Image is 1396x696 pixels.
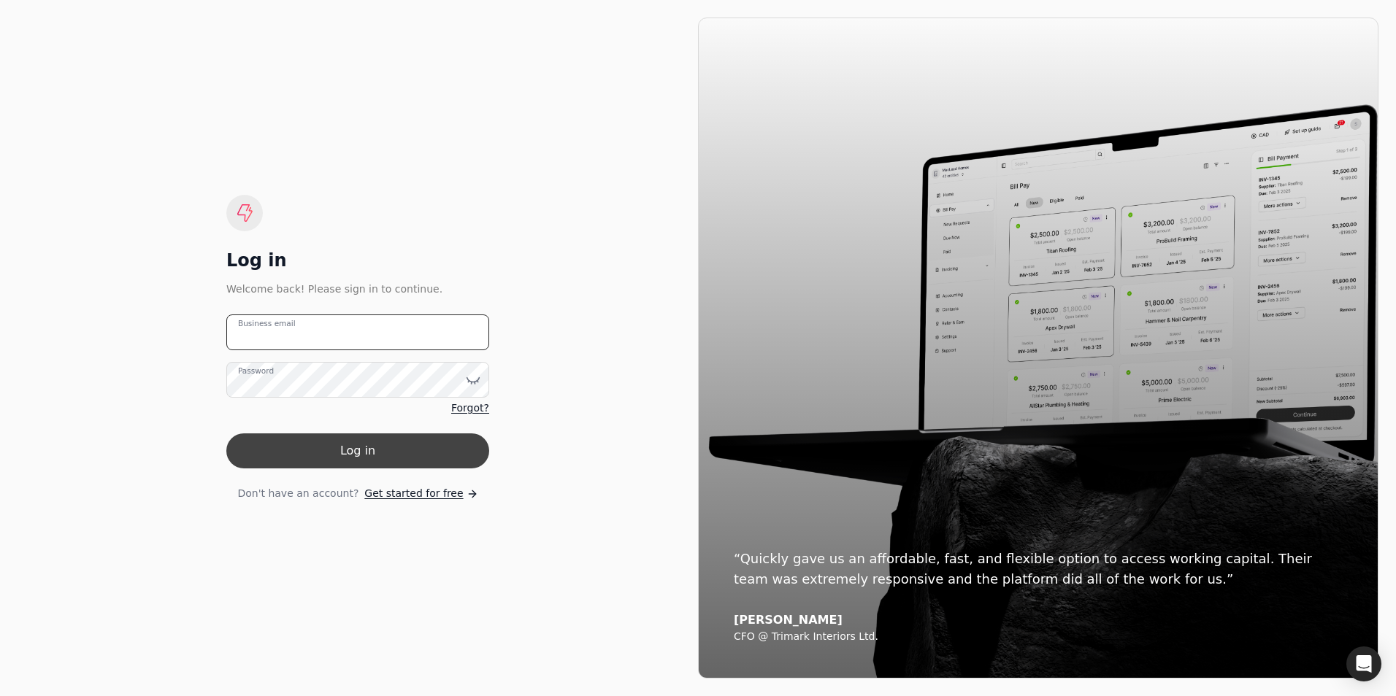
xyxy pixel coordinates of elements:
div: Log in [226,249,489,272]
a: Forgot? [451,401,489,416]
label: Business email [238,318,296,330]
div: “Quickly gave us an affordable, fast, and flexible option to access working capital. Their team w... [734,549,1343,589]
div: CFO @ Trimark Interiors Ltd. [734,630,1343,643]
button: Log in [226,433,489,468]
a: Get started for free [364,486,478,501]
div: Open Intercom Messenger [1346,646,1381,681]
span: Get started for free [364,486,463,501]
div: Welcome back! Please sign in to continue. [226,281,489,297]
span: Don't have an account? [237,486,358,501]
label: Password [238,366,274,377]
div: [PERSON_NAME] [734,613,1343,627]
